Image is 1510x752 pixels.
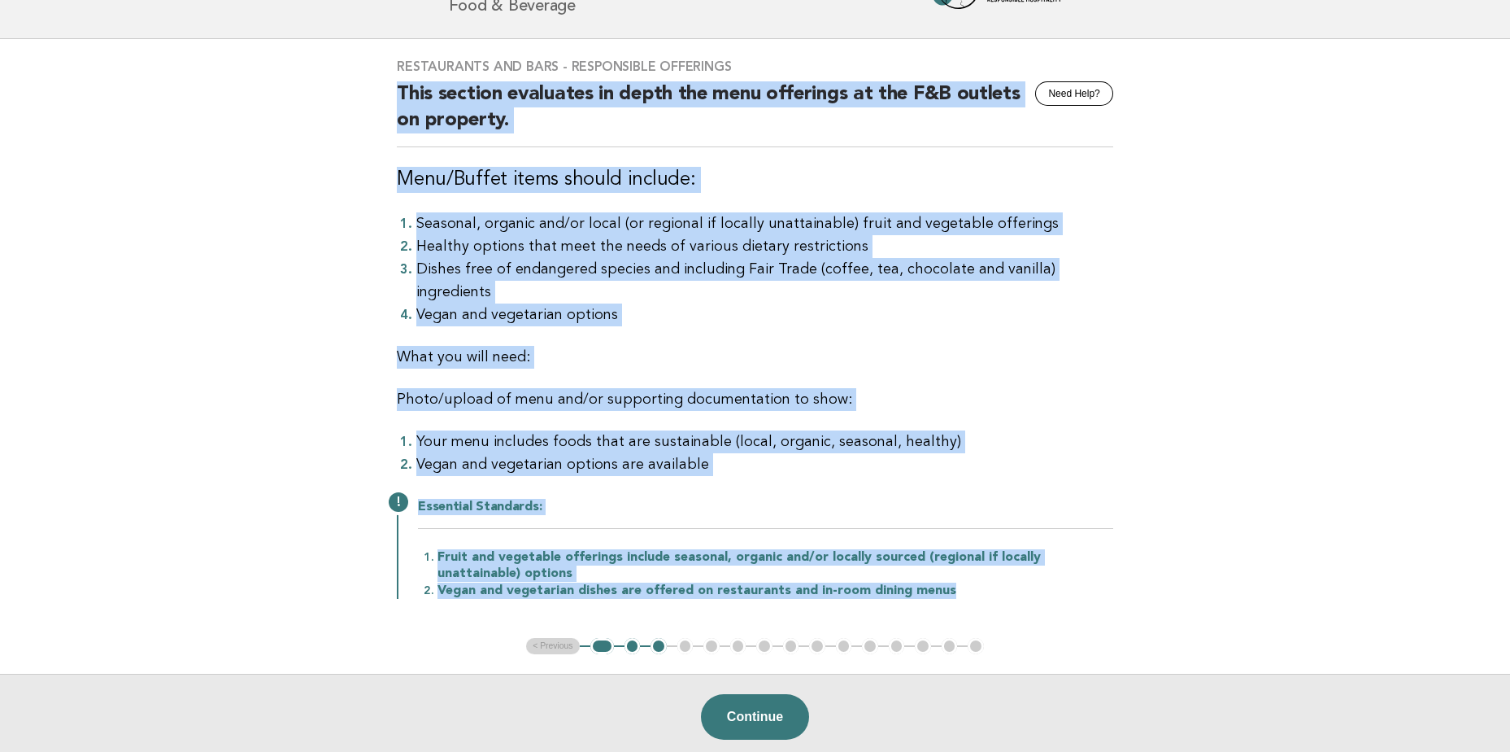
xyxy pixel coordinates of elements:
li: Vegan and vegetarian options are available [416,453,1113,476]
button: Continue [701,694,809,740]
h3: Restaurants and Bars - Responsible Offerings [397,59,1113,75]
button: 1 [590,638,614,654]
p: What you will need: [397,346,1113,369]
h2: This section evaluates in depth the menu offerings at the F&B outlets on property. [397,81,1113,147]
h2: Essential Standards: [418,499,1113,529]
h3: Menu/Buffet items should include: [397,167,1113,193]
button: 3 [651,638,667,654]
li: Fruit and vegetable offerings include seasonal, organic and/or locally sourced (regional if local... [437,549,1113,582]
li: Your menu includes foods that are sustainable (local, organic, seasonal, healthy) [416,431,1113,453]
li: Healthy options that meet the needs of various dietary restrictions [416,235,1113,258]
p: Photo/upload of menu and/or supporting documentation to show: [397,388,1113,411]
li: Seasonal, organic and/or local (or regional if locally unattainable) fruit and vegetable offerings [416,212,1113,235]
li: Vegan and vegetarian options [416,304,1113,326]
li: Dishes free of endangered species and including Fair Trade (coffee, tea, chocolate and vanilla) i... [416,258,1113,304]
li: Vegan and vegetarian dishes are offered on restaurants and in-room dining menus [437,582,1113,599]
button: Need Help? [1035,81,1112,106]
button: 2 [624,638,641,654]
